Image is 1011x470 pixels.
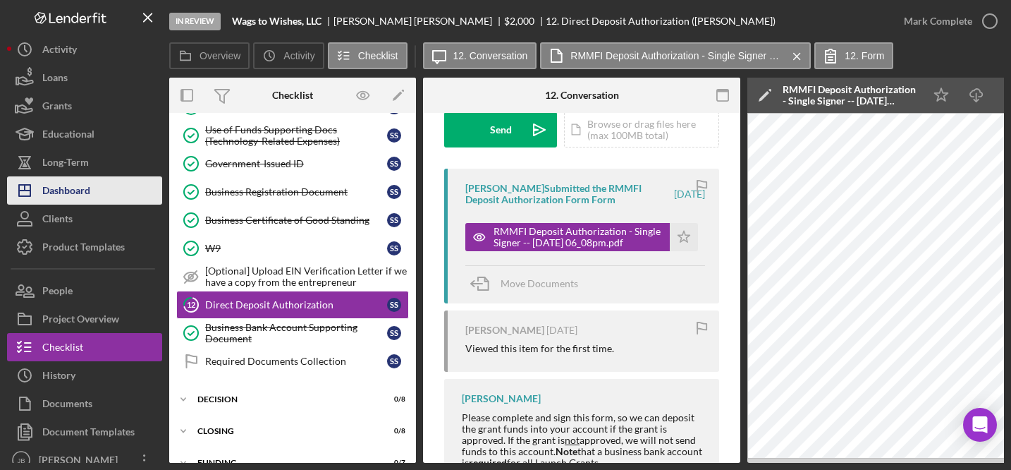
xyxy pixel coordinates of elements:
[465,223,698,251] button: RMMFI Deposit Authorization - Single Signer -- [DATE] 06_08pm.pdf
[205,299,387,311] div: Direct Deposit Authorization
[42,176,90,208] div: Dashboard
[546,325,577,336] time: 2025-09-14 02:23
[176,121,409,150] a: Use of Funds Supporting Docs (Technology-Related Expenses)SS
[453,50,528,61] label: 12. Conversation
[7,277,162,305] button: People
[963,408,997,442] div: Open Intercom Messenger
[7,64,162,92] a: Loans
[42,277,73,308] div: People
[565,434,580,446] span: not
[904,7,972,35] div: Mark Complete
[387,128,401,143] div: S S
[176,178,409,206] a: Business Registration DocumentSS
[176,150,409,178] a: Government-Issued IDSS
[42,333,83,365] div: Checklist
[253,42,324,69] button: Activity
[387,157,401,171] div: S S
[504,15,534,27] span: $2,000
[380,427,405,435] div: 0 / 8
[7,148,162,176] button: Long-Term
[423,42,537,69] button: 12. Conversation
[197,459,370,467] div: Funding
[42,35,77,67] div: Activity
[7,233,162,261] button: Product Templates
[169,13,221,30] div: In Review
[176,319,409,347] a: Business Bank Account Supporting DocumentSS
[444,112,557,147] button: Send
[7,92,162,120] a: Grants
[42,92,72,123] div: Grants
[465,266,592,301] button: Move Documents
[232,16,321,27] b: Wags to Wishes, LLC
[197,427,370,435] div: Closing
[176,263,409,291] a: [Optional] Upload EIN Verification Letter if we have a copy from the entrepreneur
[42,120,94,152] div: Educational
[42,390,92,421] div: Documents
[205,215,387,226] div: Business Certificate of Good Standing
[387,213,401,227] div: S S
[465,183,672,205] div: [PERSON_NAME] Submitted the RMMFI Deposit Authorization Form Form
[205,265,408,288] div: [Optional] Upload EIN Verification Letter if we have a copy from the entrepreneur
[469,457,507,469] span: required
[176,234,409,263] a: W9SS
[545,90,619,101] div: 12. Conversation
[387,326,401,340] div: S S
[7,120,162,148] a: Educational
[556,445,577,457] strong: Note
[674,188,705,200] time: 2025-09-23 22:08
[7,418,162,446] button: Document Templates
[200,50,240,61] label: Overview
[42,148,89,180] div: Long-Term
[176,347,409,375] a: Required Documents CollectionSS
[42,64,68,95] div: Loans
[380,395,405,404] div: 0 / 8
[197,395,370,404] div: Decision
[358,50,398,61] label: Checklist
[465,325,544,336] div: [PERSON_NAME]
[7,333,162,361] button: Checklist
[7,176,162,205] button: Dashboard
[570,50,782,61] label: RMMFI Deposit Authorization - Single Signer -- [DATE] 06_08pm.pdf
[42,205,73,236] div: Clients
[7,305,162,333] a: Project Overview
[205,356,387,367] div: Required Documents Collection
[7,35,162,64] button: Activity
[205,243,387,254] div: W9
[42,305,119,337] div: Project Overview
[7,361,162,390] a: History
[387,185,401,199] div: S S
[501,277,578,289] span: Move Documents
[333,16,504,27] div: [PERSON_NAME] [PERSON_NAME]
[465,343,614,354] div: Viewed this item for the first time.
[490,112,512,147] div: Send
[387,241,401,255] div: S S
[42,233,125,265] div: Product Templates
[387,354,401,368] div: S S
[7,205,162,233] button: Clients
[205,322,387,344] div: Business Bank Account Supporting Document
[462,393,541,404] div: [PERSON_NAME]
[7,390,162,418] button: Documents
[845,50,884,61] label: 12. Form
[494,226,663,248] div: RMMFI Deposit Authorization - Single Signer -- [DATE] 06_08pm.pdf
[205,186,387,198] div: Business Registration Document
[42,361,75,393] div: History
[890,7,1004,35] button: Mark Complete
[176,206,409,234] a: Business Certificate of Good StandingSS
[540,42,811,69] button: RMMFI Deposit Authorization - Single Signer -- [DATE] 06_08pm.pdf
[176,291,409,319] a: 12Direct Deposit AuthorizationSS
[814,42,893,69] button: 12. Form
[283,50,314,61] label: Activity
[380,459,405,467] div: 0 / 7
[546,16,776,27] div: 12. Direct Deposit Authorization ([PERSON_NAME])
[387,298,401,312] div: S S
